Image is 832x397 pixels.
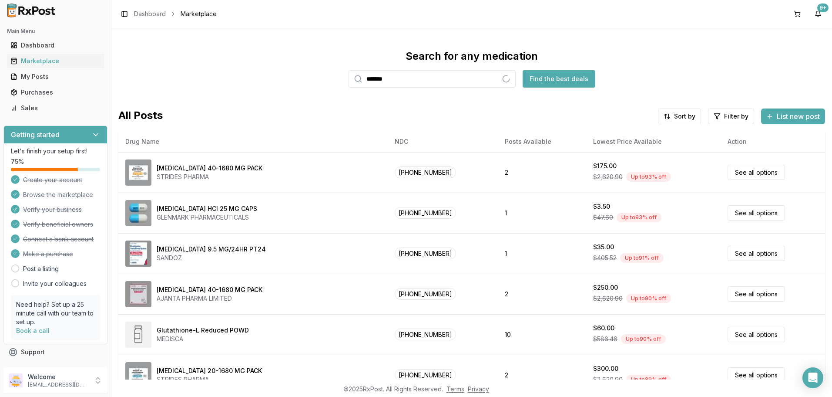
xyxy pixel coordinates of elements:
[23,265,59,273] a: Post a listing
[3,54,107,68] button: Marketplace
[468,385,489,393] a: Privacy
[157,366,262,375] div: [MEDICAL_DATA] 20-1680 MG PACK
[395,207,456,219] span: [PHONE_NUMBER]
[125,159,151,186] img: Omeprazole-Sodium Bicarbonate 40-1680 MG PACK
[23,190,93,199] span: Browse the marketplace
[802,367,823,388] div: Open Intercom Messenger
[11,147,100,156] p: Let's finish your setup first!
[157,254,266,262] div: SANDOZ
[395,369,456,381] span: [PHONE_NUMBER]
[23,220,93,229] span: Verify beneficial owners
[21,363,50,372] span: Feedback
[728,165,785,180] a: See all options
[23,176,82,184] span: Create your account
[157,375,262,384] div: STRIDES PHARMA
[620,253,664,263] div: Up to 91 % off
[157,164,262,173] div: [MEDICAL_DATA] 40-1680 MG PACK
[446,385,464,393] a: Terms
[658,109,701,124] button: Sort by
[593,294,623,303] span: $2,620.90
[593,375,623,384] span: $2,620.90
[626,294,671,303] div: Up to 90 % off
[498,274,586,314] td: 2
[134,10,217,18] nav: breadcrumb
[125,200,151,226] img: Atomoxetine HCl 25 MG CAPS
[7,53,104,69] a: Marketplace
[498,193,586,233] td: 1
[7,85,104,100] a: Purchases
[157,173,262,181] div: STRIDES PHARMA
[7,28,104,35] h2: Main Menu
[586,131,721,152] th: Lowest Price Available
[3,344,107,360] button: Support
[617,213,661,222] div: Up to 93 % off
[593,335,617,343] span: $586.46
[125,281,151,307] img: Omeprazole-Sodium Bicarbonate 40-1680 MG PACK
[118,131,388,152] th: Drug Name
[28,373,88,381] p: Welcome
[125,362,151,388] img: Omeprazole-Sodium Bicarbonate 20-1680 MG PACK
[16,327,50,334] a: Book a call
[10,104,101,112] div: Sales
[23,235,94,244] span: Connect a bank account
[593,364,618,373] div: $300.00
[406,49,538,63] div: Search for any medication
[3,38,107,52] button: Dashboard
[125,241,151,267] img: Rivastigmine 9.5 MG/24HR PT24
[593,162,617,170] div: $175.00
[626,172,671,182] div: Up to 93 % off
[9,373,23,387] img: User avatar
[621,334,666,344] div: Up to 90 % off
[728,367,785,383] a: See all options
[125,322,151,348] img: Glutathione-L Reduced POWD
[593,213,613,222] span: $47.60
[118,109,163,124] span: All Posts
[3,85,107,99] button: Purchases
[498,131,586,152] th: Posts Available
[721,131,825,152] th: Action
[10,57,101,65] div: Marketplace
[593,173,623,181] span: $2,620.90
[498,233,586,274] td: 1
[157,245,266,254] div: [MEDICAL_DATA] 9.5 MG/24HR PT24
[593,202,610,211] div: $3.50
[388,131,498,152] th: NDC
[10,88,101,97] div: Purchases
[728,327,785,342] a: See all options
[811,7,825,21] button: 9+
[724,112,748,121] span: Filter by
[28,381,88,388] p: [EMAIL_ADDRESS][DOMAIN_NAME]
[23,279,87,288] a: Invite your colleagues
[3,360,107,376] button: Feedback
[23,205,82,214] span: Verify your business
[7,37,104,53] a: Dashboard
[181,10,217,18] span: Marketplace
[761,109,825,124] button: List new post
[157,285,262,294] div: [MEDICAL_DATA] 40-1680 MG PACK
[593,283,618,292] div: $250.00
[16,300,95,326] p: Need help? Set up a 25 minute call with our team to set up.
[11,129,60,140] h3: Getting started
[3,101,107,115] button: Sales
[498,314,586,355] td: 10
[10,72,101,81] div: My Posts
[395,166,456,178] span: [PHONE_NUMBER]
[157,294,262,303] div: AJANTA PHARMA LIMITED
[777,111,820,122] span: List new post
[708,109,754,124] button: Filter by
[626,375,671,384] div: Up to 89 % off
[157,213,257,222] div: GLENMARK PHARMACEUTICALS
[157,335,249,343] div: MEDISCA
[11,157,24,166] span: 75 %
[523,70,595,88] button: Find the best deals
[23,250,73,258] span: Make a purchase
[593,324,614,333] div: $60.00
[3,70,107,84] button: My Posts
[395,288,456,300] span: [PHONE_NUMBER]
[728,286,785,302] a: See all options
[7,69,104,85] a: My Posts
[157,326,249,335] div: Glutathione-L Reduced POWD
[7,100,104,116] a: Sales
[395,329,456,340] span: [PHONE_NUMBER]
[728,205,785,221] a: See all options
